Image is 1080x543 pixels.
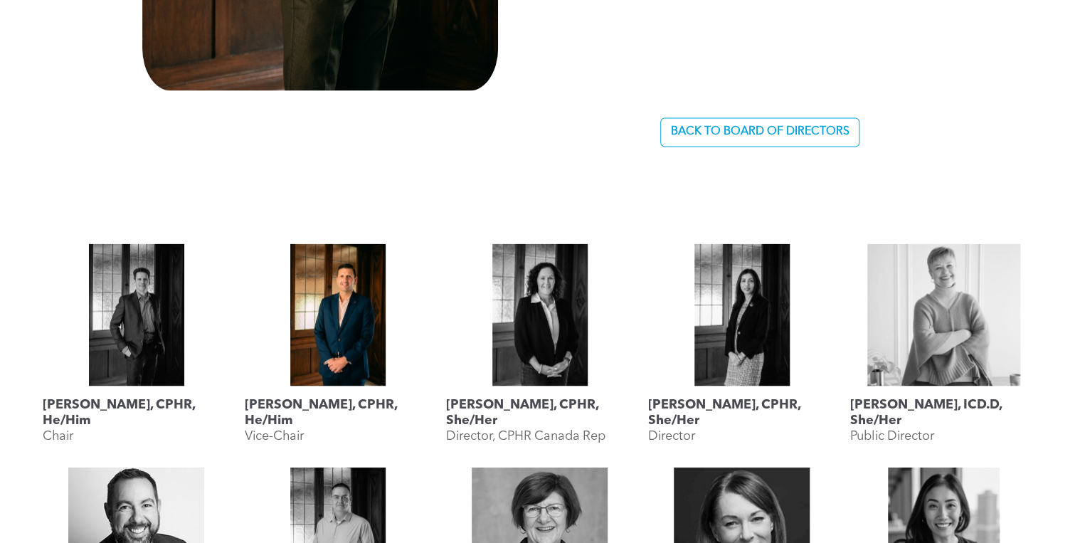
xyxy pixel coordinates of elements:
[245,396,433,428] h3: [PERSON_NAME], CPHR, He/Him
[648,428,695,443] p: Director
[671,125,849,139] span: BACK TO BOARD OF DIRECTORS
[849,428,933,443] p: Public Director
[648,396,836,428] h3: [PERSON_NAME], CPHR, She/Her
[43,396,231,428] h3: [PERSON_NAME], CPHR, He/Him
[446,396,634,428] h3: [PERSON_NAME], CPHR, She/Her
[849,396,1037,428] h3: [PERSON_NAME], ICD.D, She/Her
[43,428,73,443] p: Chair
[446,428,605,443] p: Director, CPHR Canada Rep
[245,428,304,443] p: Vice-Chair
[660,117,859,147] a: BACK TO BOARD OF DIRECTORS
